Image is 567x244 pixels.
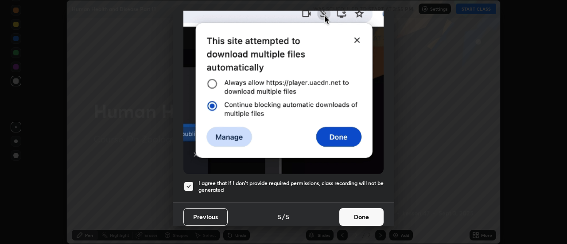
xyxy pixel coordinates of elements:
h4: / [282,212,285,221]
button: Previous [183,208,228,226]
h5: I agree that if I don't provide required permissions, class recording will not be generated [198,180,384,194]
h4: 5 [286,212,289,221]
button: Done [339,208,384,226]
h4: 5 [278,212,281,221]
